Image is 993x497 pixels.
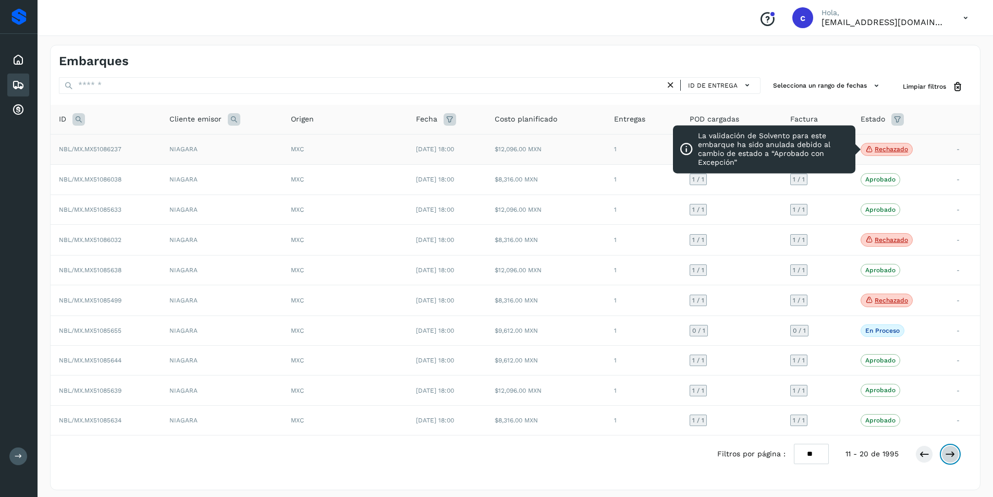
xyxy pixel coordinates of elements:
span: Filtros por página : [717,448,786,459]
span: 1 / 1 [793,267,805,273]
span: MXC [291,417,304,424]
td: - [948,165,980,195]
td: NIAGARA [161,225,283,256]
span: NBL/MX.MX51085644 [59,357,121,364]
td: $9,612.00 MXN [486,316,605,345]
span: Entregas [614,114,645,125]
span: NBL/MX.MX51086032 [59,236,121,244]
span: MXC [291,357,304,364]
span: Origen [291,114,314,125]
button: ID de entrega [685,78,756,93]
span: 1 / 1 [793,176,805,183]
span: 1 / 1 [692,267,704,273]
span: NBL/MX.MX51086237 [59,146,121,153]
td: - [948,346,980,375]
span: MXC [291,146,304,153]
td: $12,096.00 MXN [486,255,605,285]
div: Cuentas por cobrar [7,99,29,122]
td: $12,096.00 MXN [486,375,605,405]
span: [DATE] 18:00 [416,266,454,274]
span: [DATE] 18:00 [416,417,454,424]
span: 1 / 1 [692,417,704,423]
td: - [948,255,980,285]
span: 11 - 20 de 1995 [845,448,899,459]
span: ID [59,114,66,125]
td: 1 [606,255,681,285]
p: Rechazado [875,146,908,153]
td: 1 [606,134,681,165]
span: NBL/MX.MX51086038 [59,176,121,183]
span: 1 / 1 [692,237,704,243]
span: Limpiar filtros [903,82,946,91]
span: 1 / 1 [692,387,704,394]
h4: Embarques [59,54,129,69]
button: Limpiar filtros [894,77,972,96]
span: POD cargadas [690,114,739,125]
td: 1 [606,225,681,256]
span: MXC [291,297,304,304]
span: 1 / 1 [793,297,805,304]
p: La validación de Solvento para este embarque ha sido anulada debido al cambio de estado a “Aproba... [698,132,849,167]
span: 1 / 1 [793,357,805,363]
span: 1 / 1 [793,207,805,213]
span: NBL/MX.MX51085634 [59,417,121,424]
span: Costo planificado [495,114,557,125]
td: 1 [606,405,681,435]
span: [DATE] 18:00 [416,297,454,304]
td: - [948,225,980,256]
span: MXC [291,327,304,334]
td: NIAGARA [161,285,283,316]
td: - [948,405,980,435]
td: - [948,134,980,165]
span: [DATE] 18:00 [416,146,454,153]
span: [DATE] 18:00 [416,206,454,213]
span: Fecha [416,114,437,125]
span: NBL/MX.MX51085639 [59,387,121,394]
span: [DATE] 18:00 [416,236,454,244]
span: 1 / 1 [692,176,704,183]
td: NIAGARA [161,375,283,405]
span: 1 / 1 [793,387,805,394]
td: 1 [606,165,681,195]
td: 1 [606,346,681,375]
td: - [948,195,980,224]
p: carlosvazqueztgc@gmail.com [822,17,947,27]
span: MXC [291,176,304,183]
td: NIAGARA [161,346,283,375]
td: NIAGARA [161,134,283,165]
td: 1 [606,375,681,405]
td: $8,316.00 MXN [486,405,605,435]
td: 1 [606,195,681,224]
span: NBL/MX.MX51085655 [59,327,121,334]
span: [DATE] 18:00 [416,357,454,364]
span: MXC [291,206,304,213]
td: NIAGARA [161,316,283,345]
span: 1 / 1 [793,237,805,243]
span: ID de entrega [688,81,738,90]
td: $8,316.00 MXN [486,165,605,195]
span: MXC [291,266,304,274]
p: Aprobado [865,176,896,183]
span: NBL/MX.MX51085633 [59,206,121,213]
span: [DATE] 18:00 [416,387,454,394]
td: 1 [606,285,681,316]
span: [DATE] 18:00 [416,327,454,334]
td: $12,096.00 MXN [486,195,605,224]
span: 1 / 1 [793,417,805,423]
span: NBL/MX.MX51085638 [59,266,121,274]
td: - [948,285,980,316]
div: Embarques [7,74,29,96]
p: Rechazado [875,297,908,304]
p: Aprobado [865,386,896,394]
button: Selecciona un rango de fechas [769,77,886,94]
span: 0 / 1 [692,328,705,334]
span: MXC [291,236,304,244]
span: Cliente emisor [169,114,222,125]
td: $8,316.00 MXN [486,225,605,256]
td: $12,096.00 MXN [486,134,605,165]
p: Hola, [822,8,947,17]
span: 1 / 1 [692,297,704,304]
td: - [948,375,980,405]
p: En proceso [865,327,900,334]
span: [DATE] 18:00 [416,176,454,183]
